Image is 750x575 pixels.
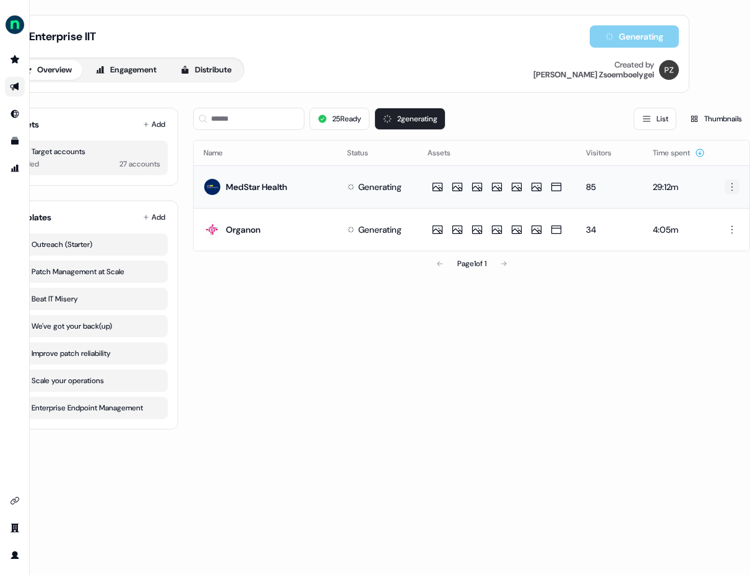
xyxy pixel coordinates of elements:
button: Engagement [85,60,167,80]
div: 27 accounts [119,158,160,170]
a: Go to Inbound [5,104,25,124]
div: 4:05m [653,223,705,236]
button: Visitors [586,142,626,164]
div: 34 [586,223,633,236]
div: Generating [358,181,402,193]
button: Status [347,142,383,164]
div: [PERSON_NAME] Zsoemboelygei [533,70,654,80]
button: Thumbnails [681,108,750,130]
div: 85 [586,181,633,193]
a: Go to attribution [5,158,25,178]
a: Go to outbound experience [5,77,25,97]
button: Add [140,209,168,226]
button: Time spent [653,142,705,164]
button: Add [140,116,168,133]
div: Templates [9,211,51,223]
img: Petra [659,60,679,80]
a: Go to profile [5,545,25,565]
button: 2generating [374,108,446,130]
div: 29:12m [653,181,705,193]
button: Overview [12,60,82,80]
a: Go to templates [5,131,25,151]
button: 25Ready [309,108,369,130]
a: Go to prospects [5,50,25,69]
div: MedStar Health [226,181,287,193]
a: Go to integrations [5,491,25,511]
div: Generating [358,223,402,236]
div: Created by [614,60,654,70]
div: Enterprise Endpoint Management [17,402,160,414]
div: Outreach (Starter) [17,238,160,251]
a: Go to team [5,518,25,538]
div: Page 1 of 1 [457,257,486,270]
button: Name [204,142,238,164]
div: We've got your back(up) [17,320,160,332]
span: Enterprise IIT [29,29,96,44]
th: Assets [418,141,576,165]
div: Patch Management at Scale [17,266,160,278]
div: Organon [226,223,261,236]
div: Scale your operations [17,374,160,387]
div: Target accounts [17,145,160,158]
div: Beat IT Misery [17,293,160,305]
button: List [634,108,676,130]
div: Improve patch reliability [17,347,160,360]
button: Distribute [170,60,242,80]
